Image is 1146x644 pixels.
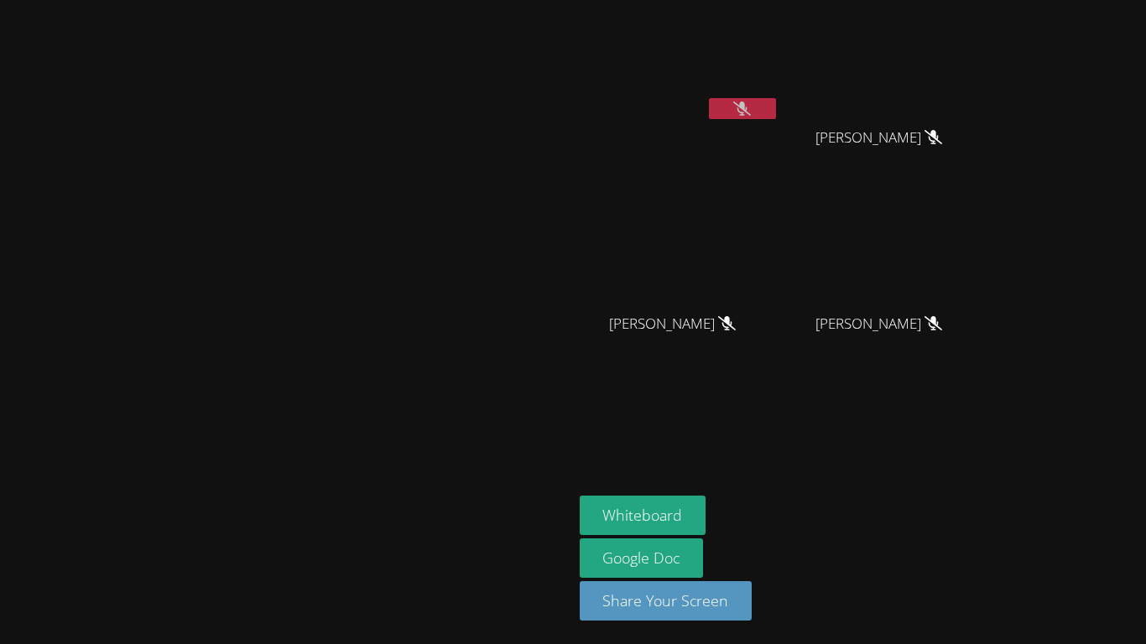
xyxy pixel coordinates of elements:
[815,312,942,336] span: [PERSON_NAME]
[815,126,942,150] span: [PERSON_NAME]
[609,312,736,336] span: [PERSON_NAME]
[580,538,704,578] a: Google Doc
[580,581,753,621] button: Share Your Screen
[580,496,706,535] button: Whiteboard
